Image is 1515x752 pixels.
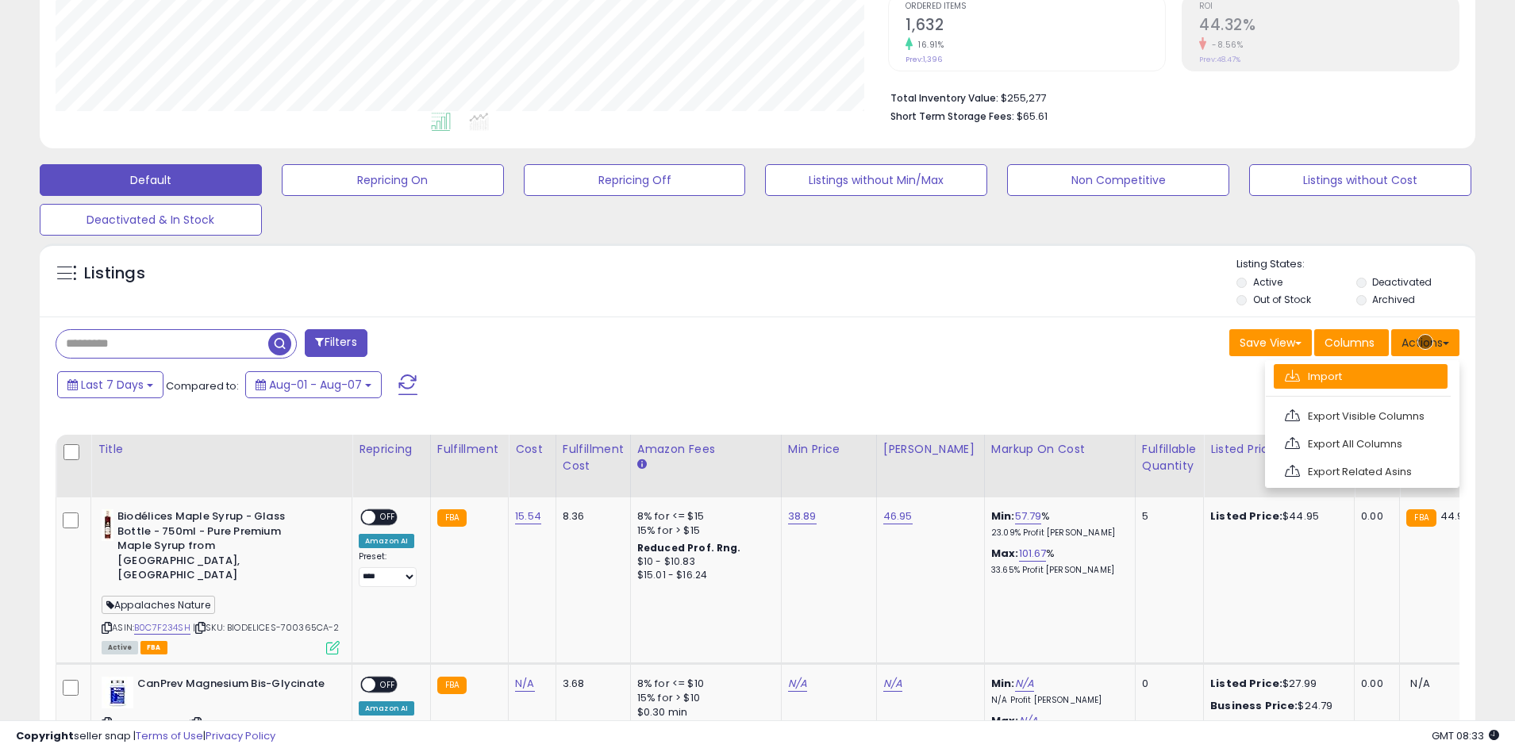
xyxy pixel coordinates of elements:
div: $15.01 - $16.24 [637,569,769,582]
span: | SKU: BIODELICES-700365CA-2 [193,621,340,634]
div: 3.68 [563,677,618,691]
b: Max: [991,546,1019,561]
img: 31V1y9z6GSL._SL40_.jpg [102,509,113,541]
a: N/A [515,676,534,692]
h5: Listings [84,263,145,285]
a: Privacy Policy [206,728,275,743]
span: Compared to: [166,378,239,393]
span: Ordered Items [906,2,1165,11]
a: Terms of Use [136,728,203,743]
button: Deactivated & In Stock [40,204,262,236]
span: ROI [1199,2,1459,11]
span: N/A [1410,676,1429,691]
button: Default [40,164,262,196]
div: $44.95 [1210,509,1342,524]
a: N/A [883,676,902,692]
h2: 44.32% [1199,16,1459,37]
div: Listed Price [1210,441,1348,458]
small: FBA [437,509,467,527]
small: FBA [1406,509,1436,527]
strong: Copyright [16,728,74,743]
button: Last 7 Days [57,371,163,398]
a: 15.54 [515,508,541,524]
th: The percentage added to the cost of goods (COGS) that forms the calculator for Min & Max prices. [984,435,1135,497]
button: Repricing On [282,164,504,196]
b: Min: [991,508,1015,524]
button: Columns [1314,329,1389,356]
a: 38.89 [788,508,817,524]
p: N/A Profit [PERSON_NAME] [991,695,1123,706]
h2: 1,632 [906,16,1165,37]
div: Amazon AI [359,534,414,548]
div: % [991,509,1123,539]
b: Reduced Prof. Rng. [637,541,741,554]
span: Aug-01 - Aug-07 [269,377,362,393]
span: 44.95 [1440,508,1471,524]
div: Markup on Cost [991,441,1129,458]
label: Deactivated [1372,275,1432,289]
a: Import [1274,364,1448,389]
a: N/A [788,676,807,692]
small: Prev: 48.47% [1199,55,1240,64]
small: -8.56% [1206,39,1243,51]
small: FBA [437,677,467,694]
div: Fulfillable Quantity [1142,441,1197,474]
div: 8% for <= $10 [637,677,769,691]
div: ASIN: [102,509,340,652]
span: $65.61 [1017,109,1048,124]
span: Columns [1325,335,1375,351]
div: 15% for > $10 [637,691,769,705]
span: Last 7 Days [81,377,144,393]
span: FBA [140,641,167,654]
div: 0.00 [1361,509,1387,524]
button: Non Competitive [1007,164,1229,196]
span: OFF [375,511,401,524]
b: Listed Price: [1210,508,1282,524]
img: 41ipPX1hi9L._SL40_.jpg [102,677,133,708]
div: seller snap | | [16,729,275,744]
small: Prev: 1,396 [906,55,942,64]
button: Filters [305,329,367,357]
div: Amazon AI [359,701,414,716]
b: CanPrev Magnesium Bis-Glycinate [137,677,330,696]
small: 16.91% [913,39,944,51]
a: Export Visible Columns [1274,404,1448,428]
label: Active [1253,275,1282,289]
a: Export All Columns [1274,432,1448,456]
p: 33.65% Profit [PERSON_NAME] [991,565,1123,576]
div: 0.00 [1361,677,1387,691]
div: Preset: [359,551,418,587]
a: 46.95 [883,508,913,524]
a: 101.67 [1019,546,1047,562]
span: All listings currently available for purchase on Amazon [102,641,138,654]
div: Repricing [359,441,424,458]
button: Save View [1229,329,1312,356]
button: Actions [1391,329,1459,356]
div: Amazon Fees [637,441,775,458]
label: Archived [1372,293,1415,306]
div: Min Price [788,441,870,458]
li: $255,277 [890,87,1448,106]
a: Export Related Asins [1274,459,1448,484]
div: $10 - $10.83 [637,555,769,569]
button: Repricing Off [524,164,746,196]
p: Listing States: [1236,257,1475,272]
button: Listings without Cost [1249,164,1471,196]
span: 2025-08-15 08:33 GMT [1432,728,1499,743]
b: Business Price: [1210,698,1298,713]
div: $24.79 [1210,699,1342,713]
div: $27.99 [1210,677,1342,691]
div: 0 [1142,677,1191,691]
b: Biodélices Maple Syrup - Glass Bottle - 750ml - Pure Premium Maple Syrup from [GEOGRAPHIC_DATA], ... [117,509,310,587]
button: Aug-01 - Aug-07 [245,371,382,398]
p: 23.09% Profit [PERSON_NAME] [991,528,1123,539]
div: Title [98,441,345,458]
a: 57.79 [1015,508,1042,524]
b: Min: [991,676,1015,691]
div: 5 [1142,509,1191,524]
a: N/A [1015,676,1034,692]
small: Amazon Fees. [637,458,647,472]
b: Short Term Storage Fees: [890,109,1014,123]
label: Out of Stock [1253,293,1311,306]
div: % [991,547,1123,576]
